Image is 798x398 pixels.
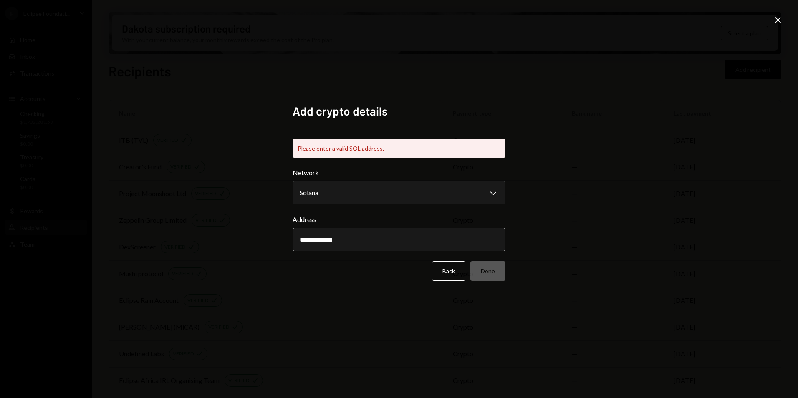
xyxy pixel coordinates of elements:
div: Please enter a valid SOL address. [293,139,505,158]
h2: Add crypto details [293,103,505,119]
button: Back [432,261,465,281]
label: Network [293,168,505,178]
label: Address [293,214,505,224]
button: Network [293,181,505,204]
